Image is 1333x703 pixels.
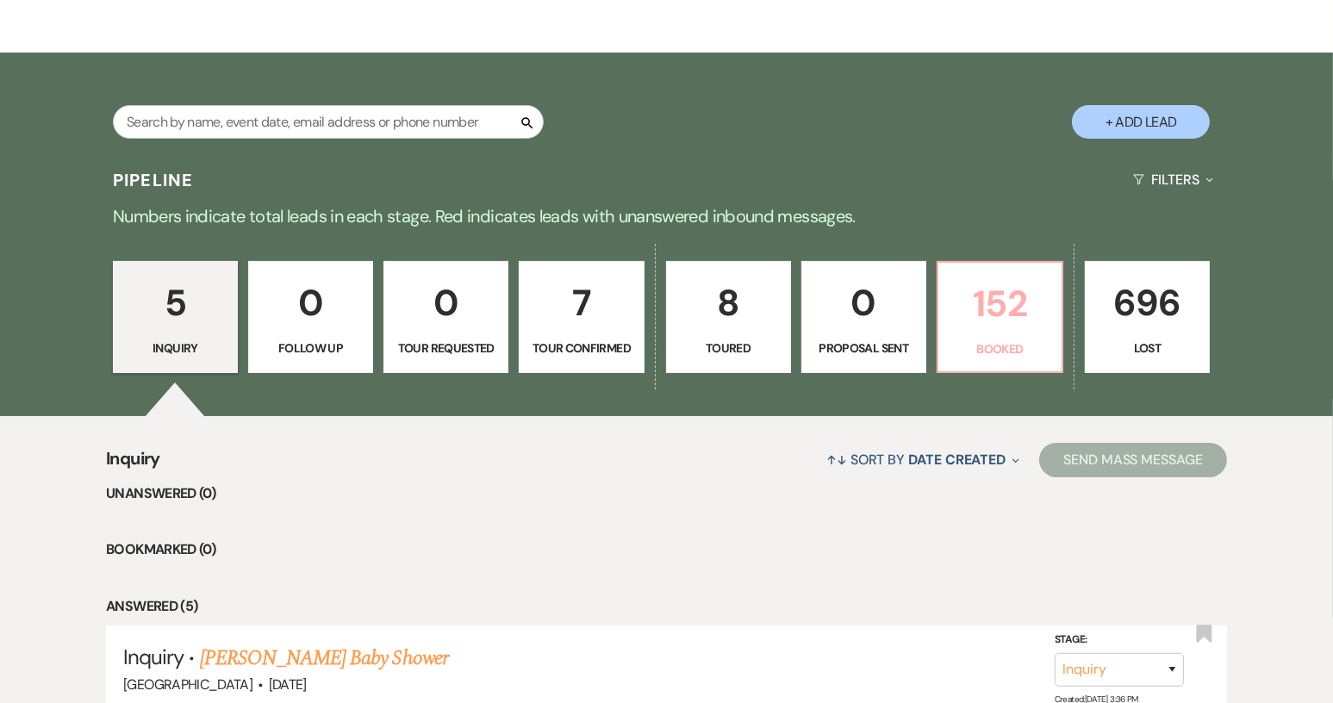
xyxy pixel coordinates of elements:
[1085,261,1210,373] a: 696Lost
[666,261,791,373] a: 8Toured
[519,261,644,373] a: 7Tour Confirmed
[106,595,1227,618] li: Answered (5)
[530,274,632,332] p: 7
[1072,105,1210,139] button: + Add Lead
[259,339,362,358] p: Follow Up
[395,274,497,332] p: 0
[677,274,780,332] p: 8
[908,451,1006,469] span: Date Created
[1055,631,1184,650] label: Stage:
[813,274,915,332] p: 0
[259,274,362,332] p: 0
[949,339,1051,358] p: Booked
[124,274,227,332] p: 5
[383,261,508,373] a: 0Tour Requested
[123,644,184,670] span: Inquiry
[813,339,915,358] p: Proposal Sent
[123,675,252,694] span: [GEOGRAPHIC_DATA]
[937,261,1063,373] a: 152Booked
[819,437,1026,482] button: Sort By Date Created
[106,445,160,482] span: Inquiry
[801,261,926,373] a: 0Proposal Sent
[826,451,847,469] span: ↑↓
[106,482,1227,505] li: Unanswered (0)
[248,261,373,373] a: 0Follow Up
[113,261,238,373] a: 5Inquiry
[1096,274,1199,332] p: 696
[200,643,448,674] a: [PERSON_NAME] Baby Shower
[1126,157,1220,202] button: Filters
[395,339,497,358] p: Tour Requested
[1039,443,1227,477] button: Send Mass Message
[113,168,194,192] h3: Pipeline
[530,339,632,358] p: Tour Confirmed
[113,105,544,139] input: Search by name, event date, email address or phone number
[1096,339,1199,358] p: Lost
[269,675,307,694] span: [DATE]
[949,275,1051,333] p: 152
[124,339,227,358] p: Inquiry
[47,202,1287,230] p: Numbers indicate total leads in each stage. Red indicates leads with unanswered inbound messages.
[106,538,1227,561] li: Bookmarked (0)
[677,339,780,358] p: Toured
